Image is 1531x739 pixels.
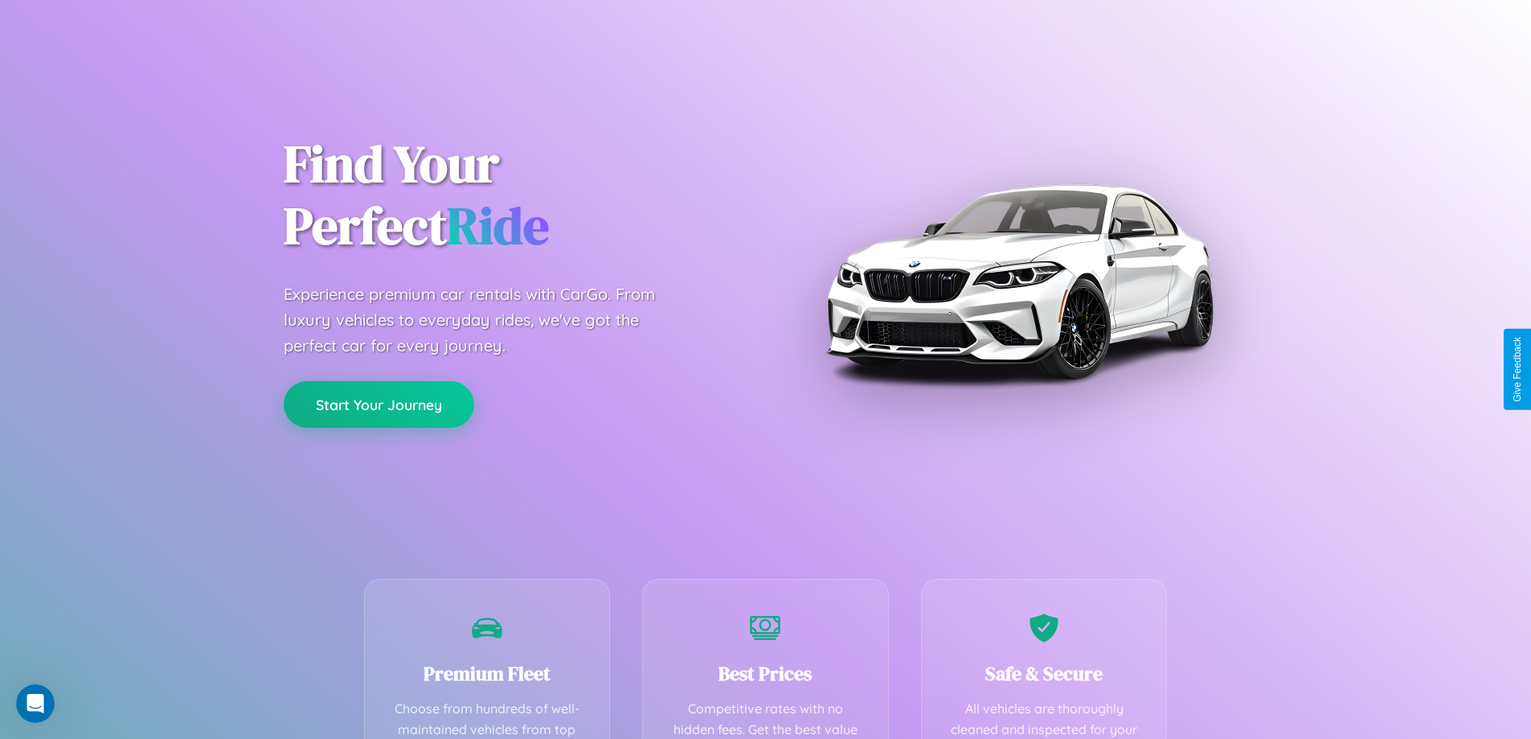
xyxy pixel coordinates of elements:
iframe: Intercom live chat [16,684,55,723]
div: Give Feedback [1512,337,1523,402]
button: Start Your Journey [284,381,474,428]
p: Experience premium car rentals with CarGo. From luxury vehicles to everyday rides, we've got the ... [284,281,686,359]
h3: Safe & Secure [946,660,1143,687]
h3: Premium Fleet [389,660,586,687]
h1: Find Your Perfect [284,133,742,257]
h3: Best Prices [667,660,864,687]
img: Premium BMW car rental vehicle [818,80,1220,482]
span: Ride [447,191,549,261]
